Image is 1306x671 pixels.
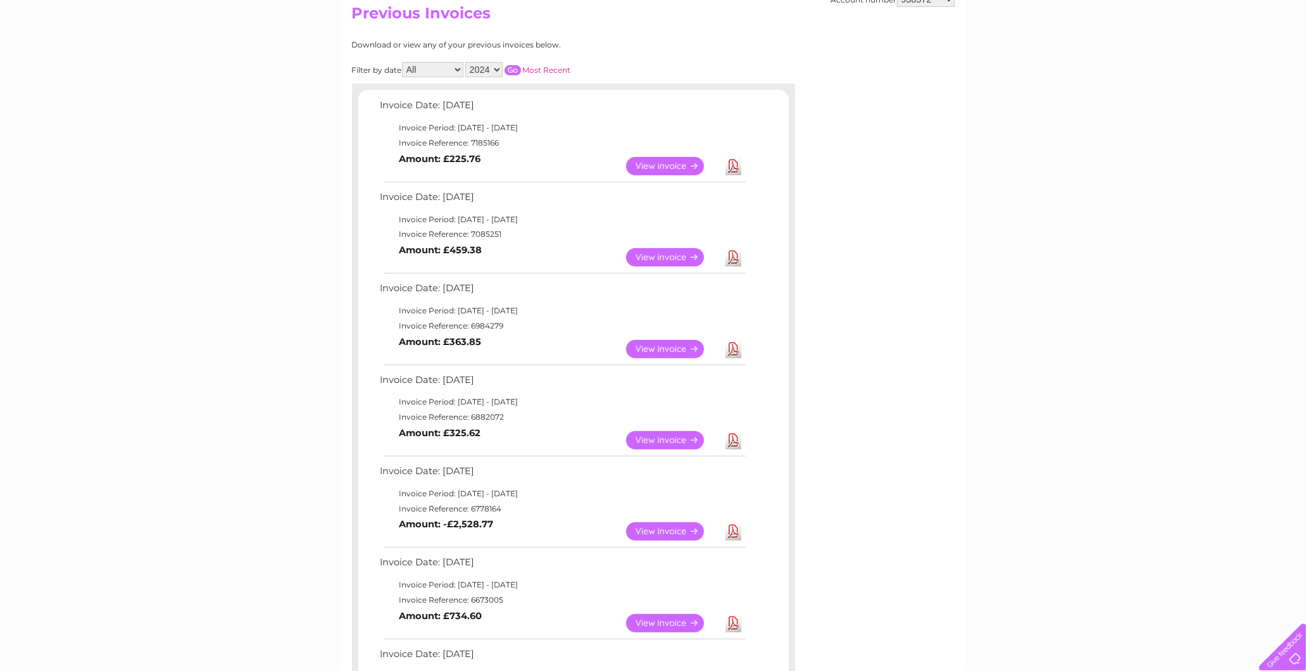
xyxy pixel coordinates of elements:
[377,646,748,669] td: Invoice Date: [DATE]
[377,372,748,395] td: Invoice Date: [DATE]
[377,410,748,425] td: Invoice Reference: 6882072
[725,614,741,632] a: Download
[377,135,748,151] td: Invoice Reference: 7185166
[399,244,482,256] b: Amount: £459.38
[377,486,748,501] td: Invoice Period: [DATE] - [DATE]
[377,189,748,212] td: Invoice Date: [DATE]
[355,7,953,61] div: Clear Business is a trading name of Verastar Limited (registered in [GEOGRAPHIC_DATA] No. 3667643...
[399,427,481,439] b: Amount: £325.62
[626,614,719,632] a: View
[1264,54,1294,63] a: Log out
[725,431,741,449] a: Download
[1150,54,1188,63] a: Telecoms
[626,157,719,175] a: View
[377,554,748,577] td: Invoice Date: [DATE]
[1115,54,1143,63] a: Energy
[377,501,748,517] td: Invoice Reference: 6778164
[377,463,748,486] td: Invoice Date: [DATE]
[377,303,748,318] td: Invoice Period: [DATE] - [DATE]
[377,394,748,410] td: Invoice Period: [DATE] - [DATE]
[725,340,741,358] a: Download
[626,340,719,358] a: View
[399,518,494,530] b: Amount: -£2,528.77
[725,522,741,541] a: Download
[377,593,748,608] td: Invoice Reference: 6673005
[725,248,741,267] a: Download
[399,336,482,348] b: Amount: £363.85
[1083,54,1107,63] a: Water
[377,97,748,120] td: Invoice Date: [DATE]
[725,157,741,175] a: Download
[377,227,748,242] td: Invoice Reference: 7085251
[377,120,748,135] td: Invoice Period: [DATE] - [DATE]
[399,610,482,622] b: Amount: £734.60
[626,248,719,267] a: View
[352,41,684,49] div: Download or view any of your previous invoices below.
[399,153,481,165] b: Amount: £225.76
[377,577,748,593] td: Invoice Period: [DATE] - [DATE]
[352,4,955,28] h2: Previous Invoices
[1222,54,1253,63] a: Contact
[523,65,571,75] a: Most Recent
[46,33,110,72] img: logo.png
[1196,54,1214,63] a: Blog
[626,522,719,541] a: View
[377,318,748,334] td: Invoice Reference: 6984279
[352,62,684,77] div: Filter by date
[377,280,748,303] td: Invoice Date: [DATE]
[1067,6,1155,22] a: 0333 014 3131
[377,212,748,227] td: Invoice Period: [DATE] - [DATE]
[626,431,719,449] a: View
